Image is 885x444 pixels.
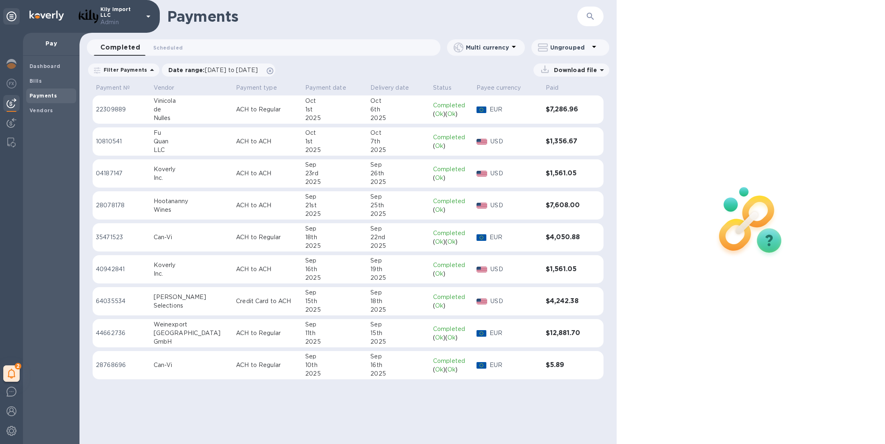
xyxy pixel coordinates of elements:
div: 2025 [305,369,364,378]
p: 28078178 [96,201,147,210]
p: 28768696 [96,361,147,369]
img: USD [477,171,488,177]
h3: $4,242.38 [546,297,585,305]
div: 2025 [370,306,427,314]
p: Credit Card to ACH [236,297,299,306]
p: Ok [435,110,443,118]
p: Delivery date [370,84,409,92]
div: Inc. [154,270,229,278]
span: Payment date [305,84,357,92]
p: USD [490,169,539,178]
div: 15th [370,329,427,338]
div: ( ) ( ) [433,333,470,342]
p: 10810541 [96,137,147,146]
div: 7th [370,137,427,146]
div: LLC [154,146,229,154]
h3: $5.89 [546,361,585,369]
div: Sep [305,161,364,169]
b: Bills [29,78,42,84]
p: 35471523 [96,233,147,242]
div: Sep [370,320,427,329]
div: ( ) ( ) [433,110,470,118]
p: Ok [435,365,443,374]
div: Wines [154,206,229,214]
p: ACH to Regular [236,105,299,114]
img: USD [477,203,488,208]
span: [DATE] to [DATE] [205,67,258,73]
div: 2025 [305,114,364,122]
div: 2025 [370,114,427,122]
div: Oct [305,129,364,137]
p: 04187147 [96,169,147,178]
div: Sep [305,193,364,201]
p: Ok [447,110,456,118]
div: 16th [370,361,427,369]
div: [PERSON_NAME] [154,293,229,301]
div: 26th [370,169,427,178]
div: 21st [305,201,364,210]
div: 18th [370,297,427,306]
div: Sep [370,256,427,265]
p: Completed [433,197,470,206]
div: ( ) [433,301,470,310]
img: USD [477,139,488,145]
p: Pay [29,39,73,48]
div: 22nd [370,233,427,242]
span: Payment type [236,84,288,92]
div: Date range:[DATE] to [DATE] [162,63,275,77]
div: Koverly [154,261,229,270]
div: Hootananny [154,197,229,206]
p: Download file [551,66,597,74]
div: 6th [370,105,427,114]
h3: $12,881.70 [546,329,585,337]
p: 40942841 [96,265,147,274]
h1: Payments [167,8,577,25]
div: [GEOGRAPHIC_DATA] [154,329,229,338]
h3: $4,050.88 [546,233,585,241]
p: Completed [433,357,470,365]
div: Sep [370,193,427,201]
h3: $7,608.00 [546,202,585,209]
div: Can-Vi [154,361,229,369]
p: EUR [490,233,540,242]
p: ACH to Regular [236,329,299,338]
div: 1st [305,137,364,146]
span: Payment № [96,84,141,92]
div: 2025 [370,338,427,346]
p: Ok [447,365,456,374]
p: Kily Import LLC [100,7,141,27]
b: Payments [29,93,57,99]
div: 2025 [305,210,364,218]
p: Admin [100,18,141,27]
p: EUR [490,329,540,338]
p: Ok [435,206,443,214]
div: ( ) ( ) [433,365,470,374]
img: USD [477,267,488,272]
p: ACH to ACH [236,265,299,274]
p: ACH to Regular [236,233,299,242]
p: Date range : [168,66,262,74]
p: Paid [546,84,558,92]
h3: $1,561.05 [546,170,585,177]
p: 22309889 [96,105,147,114]
div: ( ) [433,206,470,214]
div: 2025 [370,369,427,378]
div: 2025 [305,274,364,282]
p: Ok [447,333,456,342]
p: Payment type [236,84,277,92]
div: Oct [370,97,427,105]
p: EUR [490,361,540,369]
img: USD [477,299,488,304]
p: Completed [433,101,470,110]
p: USD [490,201,539,210]
div: 2025 [305,242,364,250]
p: EUR [490,105,540,114]
div: GmbH [154,338,229,346]
span: Delivery date [370,84,420,92]
p: Completed [433,165,470,174]
p: Ok [435,142,443,150]
p: Completed [433,229,470,238]
b: Vendors [29,107,53,113]
p: Completed [433,325,470,333]
p: ACH to Regular [236,361,299,369]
